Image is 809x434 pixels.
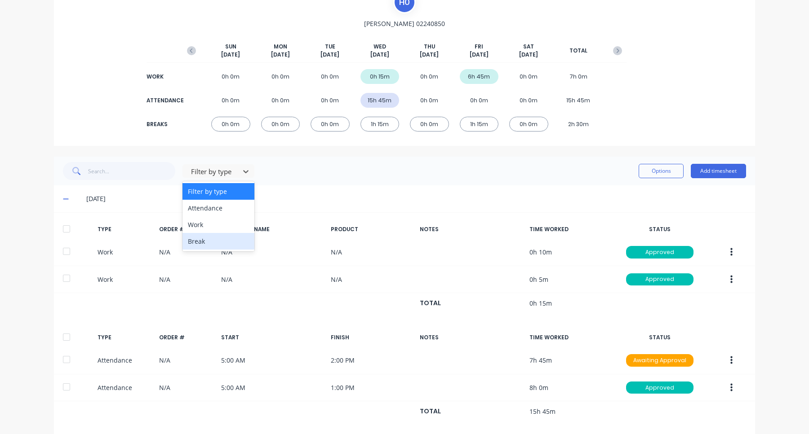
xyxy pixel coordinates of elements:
span: THU [424,43,435,51]
div: STATUS [619,225,701,233]
div: 0h 0m [211,69,250,84]
div: 0h 0m [509,69,548,84]
div: 1h 15m [460,117,499,132]
span: [DATE] [370,51,389,59]
div: TYPE [98,333,152,342]
div: 15h 45m [360,93,400,108]
div: CUSTOMER NAME [221,225,324,233]
div: 0h 0m [311,69,350,84]
div: 0h 0m [509,117,548,132]
span: FRI [475,43,483,51]
span: TUE [325,43,335,51]
div: 0h 0m [410,93,449,108]
span: [PERSON_NAME] 02240850 [364,19,445,28]
div: WORK [147,73,182,81]
div: Approved [626,246,693,259]
div: 0h 0m [410,117,449,132]
input: Search... [88,162,176,180]
div: BREAKS [147,120,182,128]
div: 0h 0m [311,93,350,108]
span: [DATE] [519,51,538,59]
div: 0h 0m [261,117,300,132]
div: FINISH [331,333,413,342]
div: STATUS [619,333,701,342]
div: TIME WORKED [529,225,611,233]
button: Options [639,164,684,178]
div: 0h 0m [311,117,350,132]
span: TOTAL [569,47,587,55]
span: WED [373,43,386,51]
div: Awaiting Approval [626,354,693,367]
div: Filter by type [182,183,254,200]
span: [DATE] [271,51,290,59]
div: PRODUCT [331,225,413,233]
span: [DATE] [221,51,240,59]
div: ORDER # [159,225,214,233]
div: START [221,333,324,342]
div: 15h 45m [559,93,598,108]
div: TIME WORKED [529,333,611,342]
div: 0h 0m [509,93,548,108]
div: 1h 15m [360,117,400,132]
div: Attendance [182,200,254,216]
div: 0h 15m [360,69,400,84]
div: 6h 45m [460,69,499,84]
div: 0h 0m [261,93,300,108]
button: Add timesheet [691,164,746,178]
div: TYPE [98,225,152,233]
div: ORDER # [159,333,214,342]
div: 0h 0m [460,93,499,108]
div: 0h 0m [211,117,250,132]
div: 0h 0m [410,69,449,84]
span: [DATE] [470,51,489,59]
span: SUN [225,43,236,51]
div: NOTES [420,225,522,233]
div: 2h 30m [559,117,598,132]
div: NOTES [420,333,522,342]
div: Approved [626,273,693,286]
div: Work [182,216,254,233]
span: SAT [523,43,534,51]
div: 7h 0m [559,69,598,84]
div: [DATE] [86,194,746,204]
div: Break [182,233,254,250]
div: 0h 0m [261,69,300,84]
div: 0h 0m [211,93,250,108]
div: ATTENDANCE [147,96,182,105]
span: [DATE] [420,51,439,59]
span: [DATE] [320,51,339,59]
span: MON [274,43,287,51]
div: Approved [626,381,693,394]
